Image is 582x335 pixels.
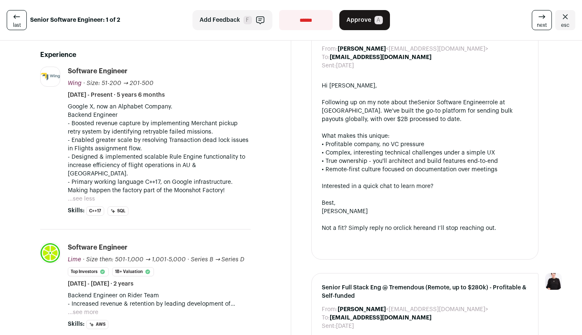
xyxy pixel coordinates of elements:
dt: To: [322,314,330,322]
b: [EMAIL_ADDRESS][DOMAIN_NAME] [330,54,431,60]
div: • Profitable company, no VC pressure [322,140,528,149]
dt: To: [322,53,330,62]
dd: <[EMAIL_ADDRESS][DOMAIN_NAME]> [338,305,488,314]
p: - Boosted revenue capture by implementing Merchant pickup retry system by identifying retryable f... [68,119,251,136]
dd: [DATE] [336,322,354,330]
span: last [13,22,21,28]
span: · [187,255,189,264]
img: a77ba25dacaee3e3e36d67d5cc2666ed2152d8aec1e835933c623b86af259743.jpg [41,243,60,263]
span: Lime [68,257,81,263]
p: - Primary working language C++17, on Google infrastructure. [68,178,251,186]
span: [DATE] - Present · 5 years 6 months [68,91,165,99]
dd: <[EMAIL_ADDRESS][DOMAIN_NAME]> [338,45,488,53]
dt: From: [322,305,338,314]
button: ...see less [68,195,95,203]
span: [DATE] - [DATE] · 2 years [68,280,133,288]
li: Top Investors [68,267,109,276]
dt: Sent: [322,62,336,70]
a: click here [399,225,426,231]
img: 9240684-medium_jpg [545,273,562,290]
p: Making happen the factory part of the Moonshot Factory! [68,186,251,195]
div: • Remote-first culture focused on documentation over meetings [322,165,528,174]
li: SQL [108,206,128,216]
p: Google X, now an Alphabet Company. [68,103,251,111]
span: F [244,16,252,24]
a: next [532,10,552,30]
div: Interested in a quick chat to learn more? [322,182,528,191]
li: C++17 [86,206,104,216]
span: A [374,16,383,24]
h2: Experience [40,50,251,60]
p: Backend Engineer on Rider Team [68,291,251,300]
span: Series B → Series D [191,257,245,263]
b: [EMAIL_ADDRESS][DOMAIN_NAME] [330,315,431,321]
span: Senior Full Stack Eng @ Tremendous (Remote, up to $280k) - Profitable & Self-funded [322,283,528,300]
b: [PERSON_NAME] [338,46,386,52]
div: Best, [322,199,528,207]
span: esc [561,22,569,28]
div: Software Engineer [68,67,128,76]
p: Backend Engineer [68,111,251,119]
p: - Enabled greater scale by resolving Transaction dead lock issues in Flights assignment flow. [68,136,251,153]
div: • True ownership - you'll architect and build features end-to-end [322,157,528,165]
dd: [DATE] [336,62,354,70]
li: 1B+ Valuation [112,267,154,276]
p: - Increased revenue & retention by leading development of Scooter / Pod Reserve Feature, which al... [68,300,251,308]
img: 449bd372f579be5a9afd19f8accd54e3d7a19296beddd0e004b8b31a97563f4e.png [41,73,60,80]
span: · Size: 51-200 → 201-500 [83,80,154,86]
span: Approve [346,16,371,24]
div: • Complex, interesting technical challenges under a simple UX [322,149,528,157]
div: What makes this unique: [322,132,528,140]
b: [PERSON_NAME] [338,307,386,312]
a: last [7,10,27,30]
div: Software Engineer [68,243,128,252]
button: ...see more [68,308,98,317]
button: Add Feedback F [192,10,272,30]
a: Close [555,10,575,30]
div: [PERSON_NAME] [322,207,528,216]
span: Add Feedback [200,16,240,24]
dt: Sent: [322,322,336,330]
p: - Designed & implemented scalable Rule Engine functionality to increase efficiency of flight oper... [68,153,251,178]
dt: From: [322,45,338,53]
span: next [537,22,547,28]
span: Skills: [68,206,85,215]
button: Approve A [339,10,390,30]
div: Not a fit? Simply reply no or and I’ll stop reaching out. [322,224,528,232]
div: Hi [PERSON_NAME], [322,82,528,90]
span: Skills: [68,320,85,328]
li: AWS [86,320,108,329]
span: Wing [68,80,82,86]
strong: Senior Software Engineer: 1 of 2 [30,16,120,24]
div: Following up on my note about the role at [GEOGRAPHIC_DATA]. We've built the go-to platform for s... [322,98,528,124]
span: · Size then: 501-1,000 → 1,001-5,000 [83,257,186,263]
a: Senior Software Engineer [418,100,487,106]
